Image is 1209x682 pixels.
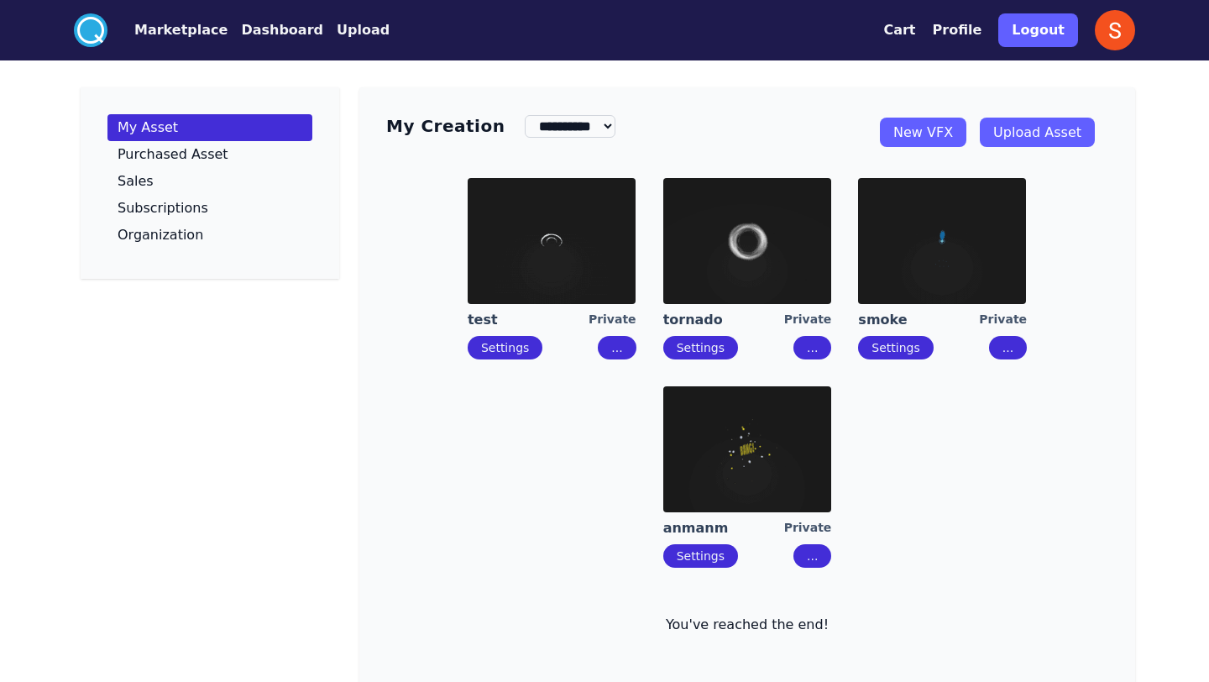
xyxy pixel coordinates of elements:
[118,148,228,161] p: Purchased Asset
[323,20,390,40] a: Upload
[883,20,915,40] button: Cart
[118,228,203,242] p: Organization
[118,202,208,215] p: Subscriptions
[107,114,312,141] a: My Asset
[998,13,1078,47] button: Logout
[663,311,784,329] a: tornado
[241,20,323,40] button: Dashboard
[118,121,178,134] p: My Asset
[677,549,725,563] a: Settings
[858,178,1026,304] img: imgAlt
[663,178,831,304] img: imgAlt
[468,336,542,359] button: Settings
[784,311,832,329] div: Private
[793,336,831,359] button: ...
[663,386,831,512] img: imgAlt
[118,175,154,188] p: Sales
[107,141,312,168] a: Purchased Asset
[107,222,312,249] a: Organization
[663,519,784,538] a: anmanm
[386,114,505,138] h3: My Creation
[989,336,1027,359] button: ...
[468,311,589,329] a: test
[228,20,323,40] a: Dashboard
[980,118,1095,147] a: Upload Asset
[107,168,312,195] a: Sales
[663,336,738,359] button: Settings
[998,7,1078,54] a: Logout
[337,20,390,40] button: Upload
[1095,10,1135,50] img: profile
[663,544,738,568] button: Settings
[933,20,982,40] button: Profile
[979,311,1027,329] div: Private
[598,336,636,359] button: ...
[871,341,919,354] a: Settings
[793,544,831,568] button: ...
[784,519,832,538] div: Private
[589,311,636,329] div: Private
[880,118,966,147] a: New VFX
[107,20,228,40] a: Marketplace
[858,336,933,359] button: Settings
[468,178,636,304] img: imgAlt
[134,20,228,40] button: Marketplace
[107,195,312,222] a: Subscriptions
[858,311,979,329] a: smoke
[481,341,529,354] a: Settings
[677,341,725,354] a: Settings
[386,615,1108,635] p: You've reached the end!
